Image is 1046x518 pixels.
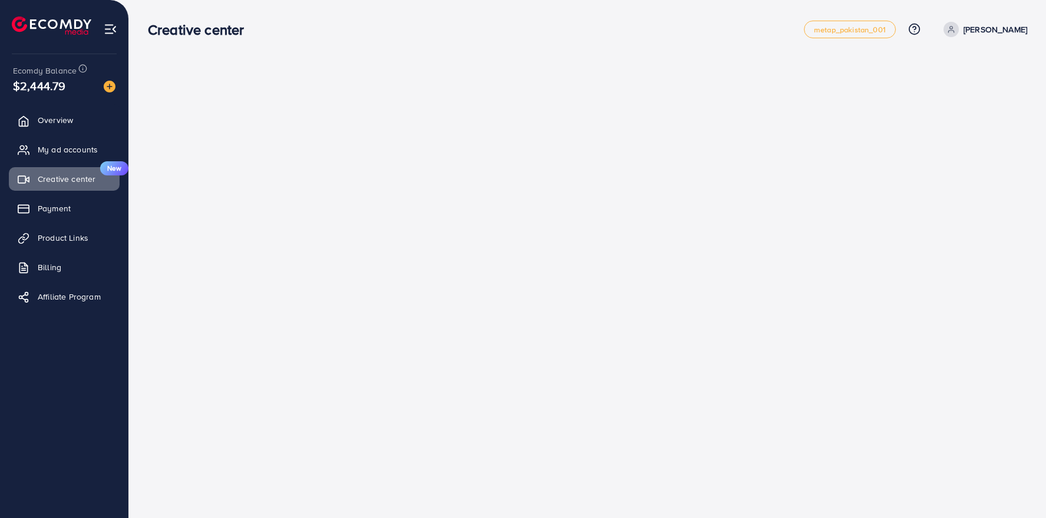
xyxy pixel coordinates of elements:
[9,167,120,191] a: Creative centerNew
[804,21,896,38] a: metap_pakistan_001
[104,81,115,92] img: image
[100,161,128,175] span: New
[38,261,61,273] span: Billing
[13,65,77,77] span: Ecomdy Balance
[38,291,101,303] span: Affiliate Program
[38,232,88,244] span: Product Links
[814,26,886,34] span: metap_pakistan_001
[12,16,91,35] img: logo
[38,114,73,126] span: Overview
[9,197,120,220] a: Payment
[38,144,98,155] span: My ad accounts
[9,138,120,161] a: My ad accounts
[38,173,95,185] span: Creative center
[9,226,120,250] a: Product Links
[996,465,1037,509] iframe: Chat
[38,202,71,214] span: Payment
[148,21,253,38] h3: Creative center
[13,77,65,94] span: $2,444.79
[964,22,1027,36] p: [PERSON_NAME]
[9,108,120,132] a: Overview
[9,285,120,308] a: Affiliate Program
[9,255,120,279] a: Billing
[104,22,117,36] img: menu
[939,22,1027,37] a: [PERSON_NAME]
